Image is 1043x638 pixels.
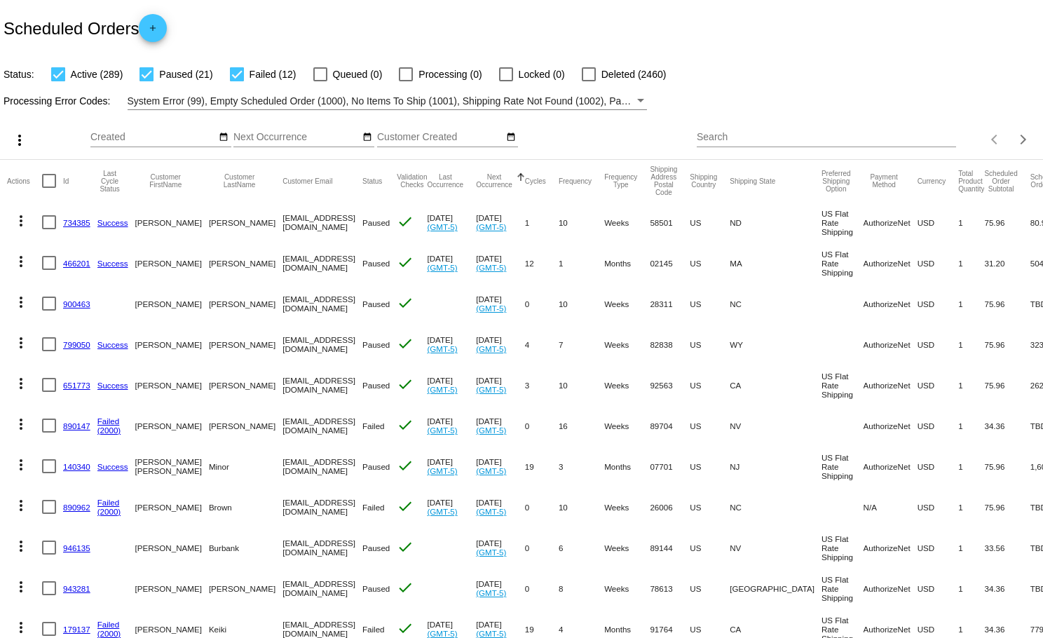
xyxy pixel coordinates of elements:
mat-cell: 1 [958,243,984,283]
mat-cell: 78613 [650,568,690,609]
span: Paused [362,584,390,593]
mat-cell: [EMAIL_ADDRESS][DOMAIN_NAME] [282,202,362,243]
mat-cell: [PERSON_NAME] [135,365,209,405]
mat-cell: Weeks [604,202,650,243]
mat-cell: 10 [559,365,604,405]
mat-cell: 34.36 [984,405,1030,446]
mat-icon: check [397,416,414,433]
mat-cell: [DATE] [427,405,476,446]
mat-cell: [PERSON_NAME] [135,283,209,324]
mat-cell: US Flat Rate Shipping [822,527,864,568]
mat-cell: NV [730,527,822,568]
span: Paused [362,218,390,227]
mat-cell: USD [918,568,959,609]
a: Failed [97,416,120,426]
span: Paused [362,381,390,390]
mat-cell: 8 [559,568,604,609]
span: Status: [4,69,34,80]
mat-cell: [DATE] [427,487,476,527]
a: (GMT-5) [427,344,457,353]
button: Change sorting for Subtotal [984,170,1017,193]
mat-cell: [EMAIL_ADDRESS][DOMAIN_NAME] [282,365,362,405]
input: Search [697,132,957,143]
mat-cell: 0 [525,405,559,446]
a: 799050 [63,340,90,349]
mat-cell: US [690,487,730,527]
mat-cell: Weeks [604,365,650,405]
mat-cell: Weeks [604,527,650,568]
mat-cell: AuthorizeNet [864,283,918,324]
mat-cell: 1 [958,324,984,365]
mat-cell: US Flat Rate Shipping [822,243,864,283]
mat-cell: AuthorizeNet [864,568,918,609]
a: (GMT-5) [476,588,506,597]
a: (GMT-5) [427,426,457,435]
button: Change sorting for CurrencyIso [918,177,946,185]
mat-cell: [DATE] [476,446,525,487]
mat-cell: [DATE] [427,202,476,243]
mat-cell: 75.96 [984,446,1030,487]
mat-icon: more_vert [13,253,29,270]
mat-cell: [DATE] [476,568,525,609]
mat-select: Filter by Processing Error Codes [128,93,648,110]
a: (2000) [97,629,121,638]
mat-icon: more_vert [13,456,29,473]
mat-icon: date_range [362,132,372,143]
a: (GMT-5) [427,263,457,272]
mat-cell: US [690,527,730,568]
mat-cell: 0 [525,487,559,527]
mat-cell: [PERSON_NAME] [209,283,282,324]
mat-cell: 82838 [650,324,690,365]
a: (GMT-5) [427,466,457,475]
button: Next page [1009,125,1037,154]
a: Success [97,259,128,268]
mat-cell: USD [918,405,959,446]
a: 890962 [63,503,90,512]
mat-cell: AuthorizeNet [864,405,918,446]
mat-cell: 19 [525,446,559,487]
mat-cell: 1 [958,365,984,405]
mat-cell: NV [730,405,822,446]
mat-cell: US [690,568,730,609]
mat-cell: [PERSON_NAME] [135,243,209,283]
mat-cell: USD [918,527,959,568]
mat-cell: US [690,365,730,405]
a: (GMT-5) [427,222,457,231]
mat-cell: 75.96 [984,324,1030,365]
mat-cell: 10 [559,202,604,243]
mat-cell: US [690,283,730,324]
mat-cell: Minor [209,446,282,487]
mat-cell: AuthorizeNet [864,527,918,568]
mat-cell: 75.96 [984,283,1030,324]
a: Failed [97,620,120,629]
a: (GMT-5) [476,629,506,638]
mat-cell: 3 [559,446,604,487]
span: Paused (21) [159,66,212,83]
mat-cell: 12 [525,243,559,283]
mat-cell: NJ [730,446,822,487]
mat-cell: [PERSON_NAME] [135,202,209,243]
a: 140340 [63,462,90,471]
mat-cell: [EMAIL_ADDRESS][DOMAIN_NAME] [282,243,362,283]
mat-cell: 16 [559,405,604,446]
a: (GMT-5) [476,304,506,313]
a: 466201 [63,259,90,268]
mat-cell: [DATE] [476,487,525,527]
mat-icon: check [397,620,414,637]
mat-cell: ND [730,202,822,243]
a: (GMT-5) [476,548,506,557]
mat-cell: [DATE] [476,527,525,568]
mat-icon: date_range [506,132,516,143]
button: Change sorting for PaymentMethod.Type [864,173,905,189]
a: Success [97,340,128,349]
mat-cell: [PERSON_NAME] [PERSON_NAME] [135,446,209,487]
button: Change sorting for ShippingPostcode [650,165,677,196]
h2: Scheduled Orders [4,14,167,42]
mat-cell: 7 [559,324,604,365]
a: (2000) [97,507,121,516]
mat-cell: US Flat Rate Shipping [822,568,864,609]
button: Change sorting for CustomerFirstName [135,173,196,189]
mat-cell: 3 [525,365,559,405]
mat-icon: date_range [219,132,229,143]
mat-cell: NC [730,487,822,527]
